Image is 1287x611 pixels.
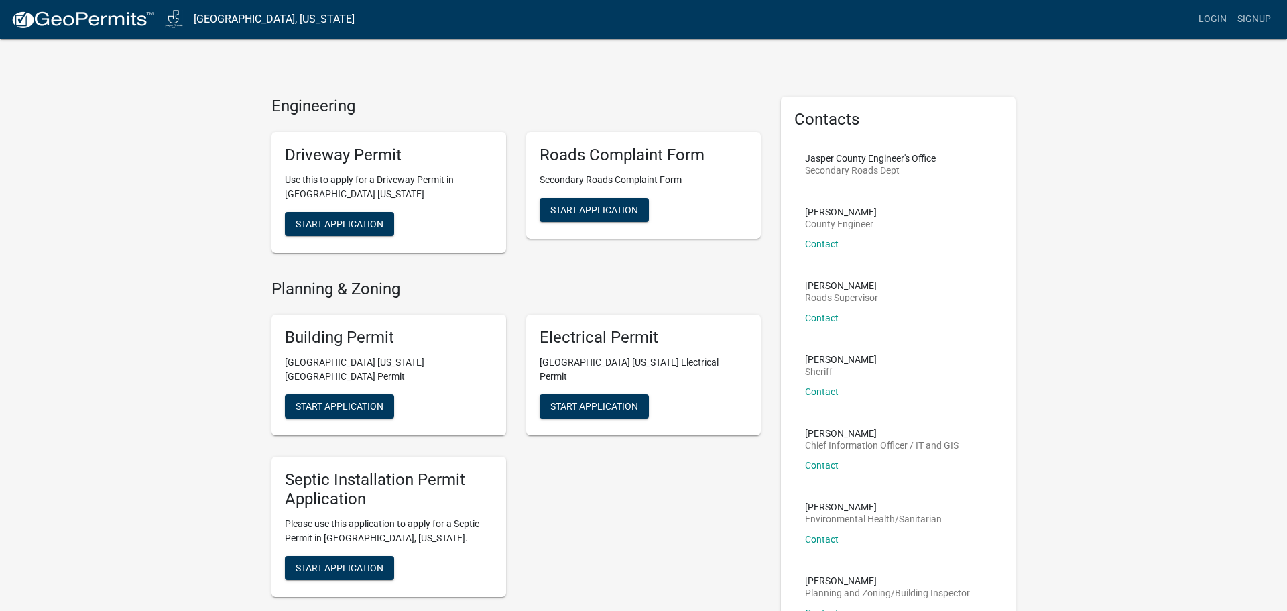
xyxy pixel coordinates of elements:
[540,328,747,347] h5: Electrical Permit
[550,401,638,412] span: Start Application
[540,173,747,187] p: Secondary Roads Complaint Form
[805,576,970,586] p: [PERSON_NAME]
[805,386,839,397] a: Contact
[805,219,877,229] p: County Engineer
[805,207,877,217] p: [PERSON_NAME]
[271,280,761,299] h4: Planning & Zoning
[1193,7,1232,32] a: Login
[805,534,839,545] a: Contact
[805,367,877,376] p: Sheriff
[285,355,493,384] p: [GEOGRAPHIC_DATA] [US_STATE][GEOGRAPHIC_DATA] Permit
[285,394,394,419] button: Start Application
[285,146,493,165] h5: Driveway Permit
[540,355,747,384] p: [GEOGRAPHIC_DATA] [US_STATE] Electrical Permit
[271,97,761,116] h4: Engineering
[805,239,839,249] a: Contact
[805,293,878,302] p: Roads Supervisor
[805,154,936,163] p: Jasper County Engineer's Office
[805,502,942,512] p: [PERSON_NAME]
[296,562,383,573] span: Start Application
[805,281,878,290] p: [PERSON_NAME]
[285,328,493,347] h5: Building Permit
[794,110,1002,129] h5: Contacts
[1232,7,1276,32] a: Signup
[805,460,839,471] a: Contact
[540,146,747,165] h5: Roads Complaint Form
[285,212,394,236] button: Start Application
[285,517,493,545] p: Please use this application to apply for a Septic Permit in [GEOGRAPHIC_DATA], [US_STATE].
[805,514,942,524] p: Environmental Health/Sanitarian
[285,470,493,509] h5: Septic Installation Permit Application
[805,313,839,323] a: Contact
[540,394,649,419] button: Start Application
[805,166,936,175] p: Secondary Roads Dept
[805,429,959,438] p: [PERSON_NAME]
[805,441,959,450] p: Chief Information Officer / IT and GIS
[285,556,394,580] button: Start Application
[805,588,970,598] p: Planning and Zoning/Building Inspector
[540,198,649,222] button: Start Application
[805,355,877,364] p: [PERSON_NAME]
[550,204,638,215] span: Start Application
[165,10,183,28] img: Jasper County, Iowa
[296,218,383,229] span: Start Application
[285,173,493,201] p: Use this to apply for a Driveway Permit in [GEOGRAPHIC_DATA] [US_STATE]
[194,8,355,31] a: [GEOGRAPHIC_DATA], [US_STATE]
[296,401,383,412] span: Start Application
